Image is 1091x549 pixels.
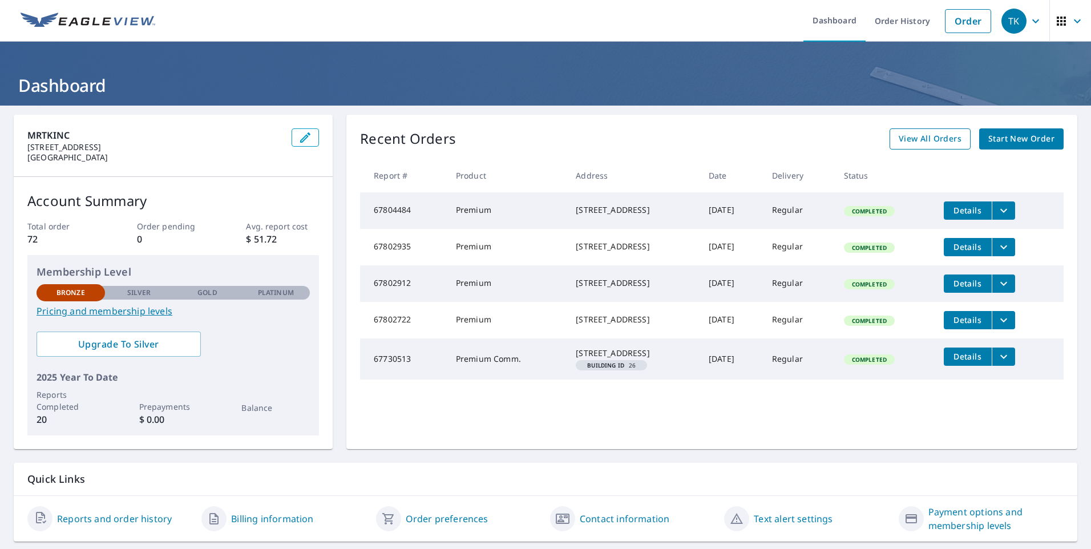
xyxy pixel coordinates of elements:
p: Account Summary [27,191,319,211]
td: 67804484 [360,192,447,229]
span: Completed [845,356,894,364]
th: Report # [360,159,447,192]
p: Platinum [258,288,294,298]
p: Avg. report cost [246,220,319,232]
td: 67802935 [360,229,447,265]
a: Reports and order history [57,512,172,526]
a: View All Orders [890,128,971,150]
p: [STREET_ADDRESS] [27,142,282,152]
div: [STREET_ADDRESS] [576,314,690,325]
span: Details [951,351,985,362]
td: [DATE] [700,338,763,380]
a: Contact information [580,512,669,526]
p: [GEOGRAPHIC_DATA] [27,152,282,163]
p: 2025 Year To Date [37,370,310,384]
td: [DATE] [700,302,763,338]
td: [DATE] [700,192,763,229]
div: [STREET_ADDRESS] [576,204,690,216]
a: Upgrade To Silver [37,332,201,357]
td: 67802912 [360,265,447,302]
td: Premium [447,265,567,302]
td: Premium [447,302,567,338]
p: Order pending [137,220,210,232]
button: filesDropdownBtn-67802722 [992,311,1015,329]
button: detailsBtn-67730513 [944,348,992,366]
p: Balance [241,402,310,414]
a: Start New Order [979,128,1064,150]
td: Premium [447,229,567,265]
a: Order preferences [406,512,488,526]
td: 67802722 [360,302,447,338]
button: filesDropdownBtn-67802935 [992,238,1015,256]
span: Details [951,314,985,325]
button: detailsBtn-67802935 [944,238,992,256]
p: Prepayments [139,401,208,413]
p: $ 0.00 [139,413,208,426]
span: Start New Order [988,132,1054,146]
td: Regular [763,192,835,229]
td: 67730513 [360,338,447,380]
img: EV Logo [21,13,155,30]
p: 20 [37,413,105,426]
span: Upgrade To Silver [46,338,192,350]
em: Building ID [587,362,624,368]
td: [DATE] [700,229,763,265]
button: filesDropdownBtn-67730513 [992,348,1015,366]
span: View All Orders [899,132,961,146]
p: Total order [27,220,100,232]
p: Silver [127,288,151,298]
a: Payment options and membership levels [928,505,1064,532]
span: Completed [845,244,894,252]
td: Regular [763,302,835,338]
a: Order [945,9,991,33]
span: Completed [845,207,894,215]
div: [STREET_ADDRESS] [576,241,690,252]
div: TK [1001,9,1027,34]
th: Address [567,159,700,192]
p: MRTKINC [27,128,282,142]
button: filesDropdownBtn-67802912 [992,274,1015,293]
p: Gold [197,288,217,298]
span: 26 [580,362,643,368]
button: detailsBtn-67802912 [944,274,992,293]
a: Text alert settings [754,512,833,526]
p: Quick Links [27,472,1064,486]
span: Details [951,205,985,216]
span: Details [951,241,985,252]
th: Delivery [763,159,835,192]
p: 0 [137,232,210,246]
p: Recent Orders [360,128,456,150]
a: Pricing and membership levels [37,304,310,318]
td: Regular [763,229,835,265]
span: Completed [845,280,894,288]
td: Regular [763,265,835,302]
div: [STREET_ADDRESS] [576,277,690,289]
div: [STREET_ADDRESS] [576,348,690,359]
button: detailsBtn-67802722 [944,311,992,329]
p: Membership Level [37,264,310,280]
a: Billing information [231,512,313,526]
button: filesDropdownBtn-67804484 [992,201,1015,220]
h1: Dashboard [14,74,1077,97]
span: Completed [845,317,894,325]
p: Bronze [56,288,85,298]
button: detailsBtn-67804484 [944,201,992,220]
td: Premium Comm. [447,338,567,380]
td: [DATE] [700,265,763,302]
th: Date [700,159,763,192]
td: Regular [763,338,835,380]
th: Status [835,159,935,192]
span: Details [951,278,985,289]
p: Reports Completed [37,389,105,413]
td: Premium [447,192,567,229]
th: Product [447,159,567,192]
p: 72 [27,232,100,246]
p: $ 51.72 [246,232,319,246]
